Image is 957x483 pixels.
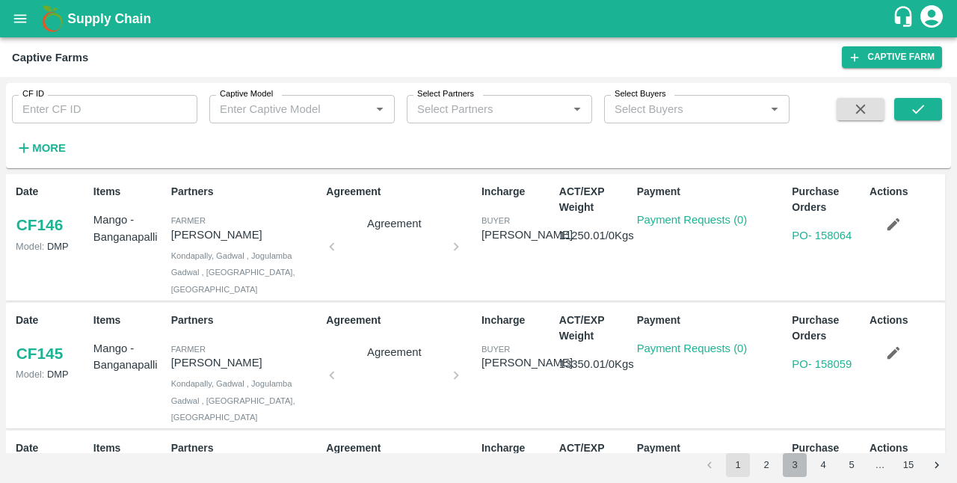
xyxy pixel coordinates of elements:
[338,215,450,232] p: Agreement
[481,227,573,243] div: [PERSON_NAME]
[481,345,510,354] span: buyer
[918,3,945,34] div: account of current user
[214,99,366,119] input: Enter Captive Model
[171,216,206,225] span: Farmer
[171,440,321,456] p: Partners
[37,4,67,34] img: logo
[171,227,321,243] p: [PERSON_NAME]
[417,88,474,100] label: Select Partners
[16,212,64,239] a: CF146
[16,313,87,328] p: Date
[695,453,951,477] nav: pagination navigation
[16,440,87,456] p: Date
[870,440,941,456] p: Actions
[637,184,787,200] p: Payment
[870,184,941,200] p: Actions
[481,440,553,456] p: Incharge
[32,142,66,154] strong: More
[726,453,750,477] button: page 1
[326,184,476,200] p: Agreement
[637,440,787,456] p: Payment
[870,313,941,328] p: Actions
[338,344,450,360] p: Agreement
[811,453,835,477] button: Go to page 4
[67,8,892,29] a: Supply Chain
[615,88,666,100] label: Select Buyers
[16,184,87,200] p: Date
[559,184,631,215] p: ACT/EXP Weight
[481,313,553,328] p: Incharge
[16,241,44,252] span: Model:
[559,227,631,244] p: 11250.01 / 0 Kgs
[16,239,87,253] p: DMP
[896,453,920,477] button: Go to page 15
[792,358,852,370] a: PO- 158059
[754,453,778,477] button: Go to page 2
[840,453,864,477] button: Go to page 5
[925,453,949,477] button: Go to next page
[16,369,44,380] span: Model:
[892,5,918,32] div: customer-support
[792,440,864,472] p: Purchase Orders
[481,354,573,371] div: [PERSON_NAME]
[3,1,37,36] button: open drawer
[637,342,748,354] a: Payment Requests (0)
[171,354,321,371] p: [PERSON_NAME]
[637,313,787,328] p: Payment
[559,356,631,372] p: 13350.01 / 0 Kgs
[93,340,165,374] p: Mango - Banganapalli
[481,184,553,200] p: Incharge
[792,184,864,215] p: Purchase Orders
[171,345,206,354] span: Farmer
[842,46,942,68] a: Captive Farm
[792,230,852,241] a: PO- 158064
[171,313,321,328] p: Partners
[93,184,165,200] p: Items
[171,184,321,200] p: Partners
[481,216,510,225] span: buyer
[559,440,631,472] p: ACT/EXP Weight
[411,99,544,119] input: Select Partners
[12,135,70,161] button: More
[220,88,273,100] label: Captive Model
[93,440,165,456] p: Items
[16,367,87,381] p: DMP
[16,340,64,367] a: CF145
[792,313,864,344] p: Purchase Orders
[868,458,892,473] div: …
[326,440,476,456] p: Agreement
[67,11,151,26] b: Supply Chain
[22,88,44,100] label: CF ID
[370,99,390,119] button: Open
[609,99,741,119] input: Select Buyers
[637,214,748,226] a: Payment Requests (0)
[93,212,165,245] p: Mango - Banganapalli
[326,313,476,328] p: Agreement
[559,313,631,344] p: ACT/EXP Weight
[783,453,807,477] button: Go to page 3
[12,95,197,123] input: Enter CF ID
[171,379,295,422] span: Kondapally, Gadwal , Jogulamba Gadwal , [GEOGRAPHIC_DATA], [GEOGRAPHIC_DATA]
[567,99,587,119] button: Open
[765,99,784,119] button: Open
[93,313,165,328] p: Items
[12,48,88,67] div: Captive Farms
[171,251,295,294] span: Kondapally, Gadwal , Jogulamba Gadwal , [GEOGRAPHIC_DATA], [GEOGRAPHIC_DATA]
